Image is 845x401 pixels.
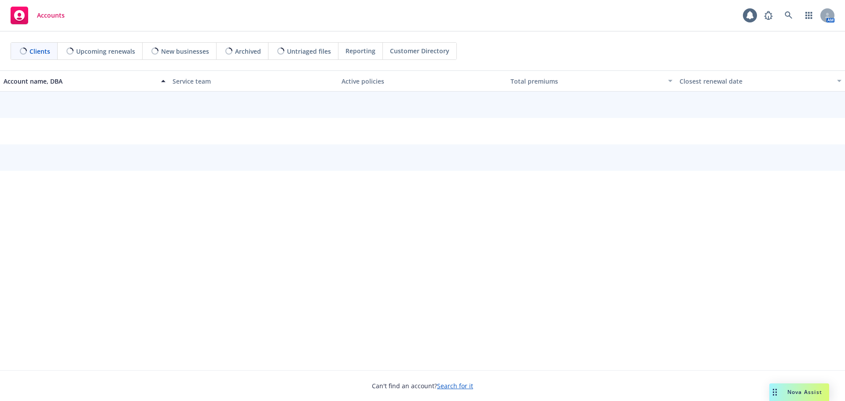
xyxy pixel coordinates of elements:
span: New businesses [161,47,209,56]
a: Accounts [7,3,68,28]
div: Total premiums [511,77,663,86]
button: Service team [169,70,338,92]
div: Closest renewal date [680,77,832,86]
span: Nova Assist [787,388,822,396]
div: Account name, DBA [4,77,156,86]
div: Service team [173,77,334,86]
a: Report a Bug [760,7,777,24]
span: Clients [29,47,50,56]
span: Reporting [345,46,375,55]
button: Closest renewal date [676,70,845,92]
a: Search [780,7,797,24]
button: Active policies [338,70,507,92]
span: Accounts [37,12,65,19]
a: Search for it [437,382,473,390]
span: Customer Directory [390,46,449,55]
span: Upcoming renewals [76,47,135,56]
a: Switch app [800,7,818,24]
button: Total premiums [507,70,676,92]
span: Can't find an account? [372,381,473,390]
span: Untriaged files [287,47,331,56]
span: Archived [235,47,261,56]
button: Nova Assist [769,383,829,401]
div: Drag to move [769,383,780,401]
div: Active policies [342,77,503,86]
